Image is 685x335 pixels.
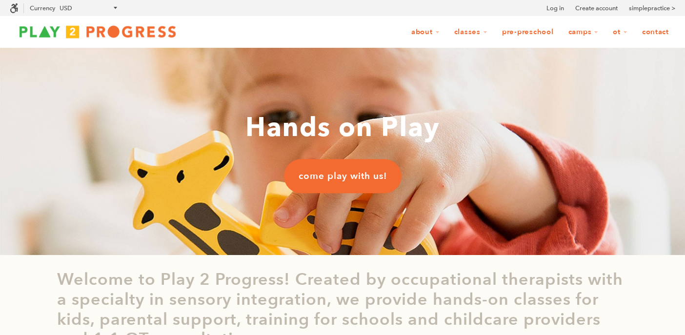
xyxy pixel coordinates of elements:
[405,23,446,41] a: About
[629,3,675,13] a: simplepractice >
[299,170,387,182] span: come play with us!
[284,159,402,193] a: come play with us!
[606,23,634,41] a: OT
[636,23,675,41] a: Contact
[546,3,564,13] a: Log in
[575,3,618,13] a: Create account
[448,23,494,41] a: Classes
[10,22,185,41] img: Play2Progress logo
[562,23,605,41] a: Camps
[30,4,55,12] label: Currency
[496,23,560,41] a: Pre-Preschool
